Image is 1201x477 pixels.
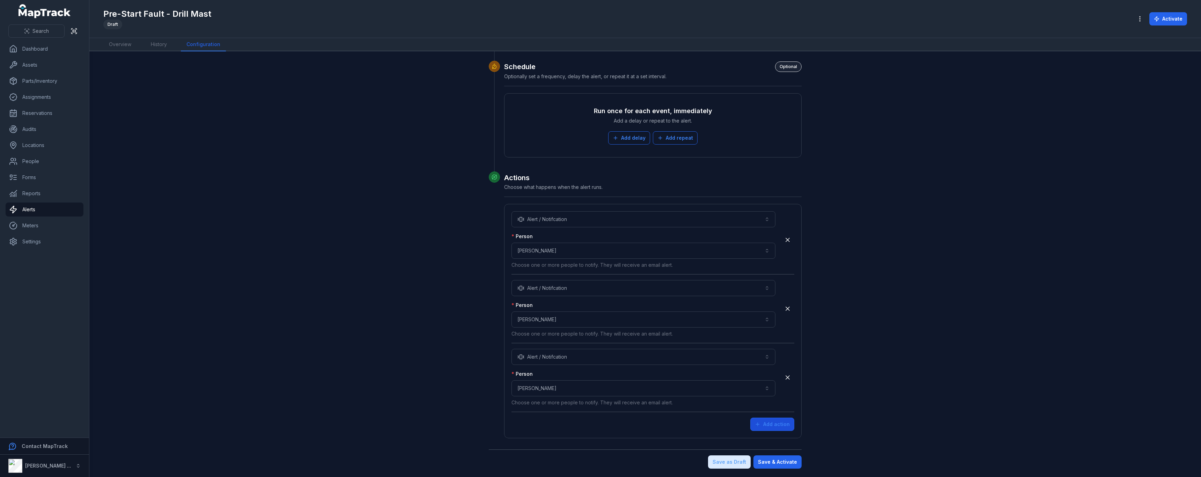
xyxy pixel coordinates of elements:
button: [PERSON_NAME] [511,380,775,396]
a: Overview [103,38,137,51]
a: Reservations [6,106,83,120]
button: Search [8,24,65,38]
span: Optionally set a frequency, delay the alert, or repeat it at a set interval. [504,73,666,79]
a: Parts/Inventory [6,74,83,88]
button: Alert / Notifcation [511,349,775,365]
h2: Actions [504,173,802,183]
button: Activate [1149,12,1187,25]
a: People [6,154,83,168]
a: History [145,38,172,51]
button: Add action [750,418,794,431]
a: Assets [6,58,83,72]
a: Alerts [6,203,83,217]
button: Alert / Notifcation [511,211,775,227]
h2: Schedule [504,61,802,72]
p: Choose one or more people to notify. They will receive an email alert. [511,399,775,406]
a: Meters [6,219,83,233]
label: Person [511,302,533,309]
button: Alert / Notifcation [511,280,775,296]
a: Assignments [6,90,83,104]
button: [PERSON_NAME] [511,311,775,328]
div: Draft [103,20,122,29]
a: Audits [6,122,83,136]
a: Locations [6,138,83,152]
h1: Pre-Start Fault - Drill Mast [103,8,211,20]
span: Add a delay or repeat to the alert. [614,117,692,124]
a: Settings [6,235,83,249]
button: Add delay [608,131,650,145]
a: Configuration [181,38,226,51]
button: Save & Activate [753,455,802,469]
strong: [PERSON_NAME] Group [25,463,82,469]
a: MapTrack [19,4,71,18]
label: Person [511,370,533,377]
p: Choose one or more people to notify. They will receive an email alert. [511,262,775,269]
button: Add repeat [653,131,698,145]
a: Reports [6,186,83,200]
label: Person [511,233,533,240]
p: Choose one or more people to notify. They will receive an email alert. [511,330,775,337]
a: Dashboard [6,42,83,56]
span: Choose what happens when the alert runs. [504,184,603,190]
span: Search [32,28,49,35]
strong: Contact MapTrack [22,443,68,449]
h3: Run once for each event, immediately [594,106,712,116]
button: Save as Draft [708,455,751,469]
a: Forms [6,170,83,184]
div: Optional [775,61,802,72]
button: [PERSON_NAME] [511,243,775,259]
